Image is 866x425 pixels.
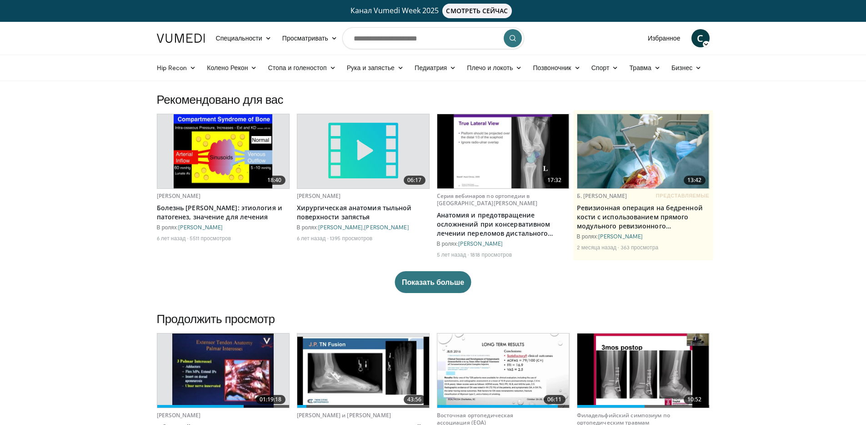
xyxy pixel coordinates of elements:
font: Рука и запястье [347,64,395,71]
a: [PERSON_NAME] [178,224,223,230]
a: Просматривать [277,29,343,47]
a: Хирургическая анатомия тыльной поверхности запястья [297,203,430,222]
a: Колено Рекон [201,59,262,77]
font: 2 месяца назад [577,244,617,250]
a: 17:32 [437,114,569,188]
a: [PERSON_NAME] [318,224,363,230]
a: [PERSON_NAME] [364,224,409,230]
a: Бизнес [666,59,707,77]
a: Стопа и голеностоп [263,59,341,77]
a: 01:19:18 [157,334,289,408]
font: Ревизионная операция на бедренной кости с использованием прямого модульного ревизионного эндопрот... [577,203,703,248]
a: Избранное [642,29,686,47]
font: Болезнь [PERSON_NAME]: этиология и патогенез, значение для лечения [157,203,282,221]
a: Педиатрия [409,59,461,77]
a: [PERSON_NAME] [598,233,643,239]
font: Стопа и голеностоп [268,64,327,71]
font: Специальности [216,34,262,42]
a: Плечо и локоть [461,59,527,77]
font: Канал Vumedi Week 2025 [350,5,439,15]
font: В ролях: [577,233,598,239]
font: Плечо и локоть [467,64,513,71]
a: Hip Recon [151,59,202,77]
font: 06:17 [407,176,422,184]
font: Колено Рекон [207,64,248,71]
font: 17:32 [547,176,562,184]
font: Травма [629,64,651,71]
a: Анатомия и предотвращение осложнений при консервативном лечении переломов дистального отдела луче... [437,211,570,238]
font: Продолжить просмотр [157,311,275,325]
a: [PERSON_NAME] [458,240,503,247]
font: Hip Recon [157,64,187,71]
font: В ролях: [157,224,178,230]
img: c36aeaec-1b5c-4a33-a59d-160195d4fe0b.620x360_q85_upscale.jpg [297,337,429,405]
a: Канал Vumedi Week 2025СМОТРЕТЬ СЕЙЧАС [158,4,708,18]
font: Анатомия и предотвращение осложнений при консервативном лечении переломов дистального отдела луче... [437,211,553,247]
a: Специальности [210,29,277,47]
font: 13:42 [687,176,702,184]
input: Поиск тем, вмешательств [342,27,524,49]
a: 18:40 [157,114,289,188]
font: Избранное [648,34,681,42]
font: 43:56 [407,395,422,403]
font: Педиатрия [415,64,447,71]
img: 999bd004-4153-402b-bab5-407cb04797d8.620x360_q85_upscale.jpg [437,334,569,408]
a: [PERSON_NAME] и [PERSON_NAME] [297,411,391,419]
img: fe3848be-3dce-4d9c-9568-bedd4ae881e4.620x360_q85_upscale.jpg [174,114,273,188]
a: 06:11 [437,334,569,408]
a: 10:52 [577,334,709,408]
a: [PERSON_NAME] [297,192,341,200]
a: Серия вебинаров по ортопедии в [GEOGRAPHIC_DATA][PERSON_NAME] [437,192,538,207]
font: С [697,31,703,45]
font: В ролях: [437,240,458,247]
a: Позвоночник [527,59,586,77]
font: Позвоночник [533,64,571,71]
a: Травма [624,59,666,77]
button: Показать больше [395,271,471,293]
font: 1395 просмотров [330,235,372,241]
font: 6 лет назад [157,235,186,241]
a: 13:42 [577,114,709,188]
font: 363 просмотра [621,244,659,250]
font: 18:40 [267,176,282,184]
a: С [691,29,710,47]
font: Рекомендовано для вас [157,92,283,106]
font: СМОТРЕТЬ СЕЙЧАС [446,6,508,15]
font: Просматривать [282,34,328,42]
a: [PERSON_NAME] [157,192,201,200]
a: Рука и запястье [341,59,409,77]
a: Ревизионная операция на бедренной кости с использованием прямого модульного ревизионного эндопрот... [577,203,710,231]
font: 5511 просмотров [190,235,231,241]
font: ПРЕДСТАВЛЯЕМЫЕ [656,192,710,198]
font: Показать больше [402,278,464,286]
img: video.svg [326,114,400,188]
font: Хирургическая анатомия тыльной поверхности запястья [297,203,412,221]
font: 5 лет назад [437,251,466,258]
img: miller_1.png.620x360_q85_upscale.jpg [172,334,274,408]
a: Спорт [586,59,624,77]
img: 4275ad52-8fa6-4779-9598-00e5d5b95857.620x360_q85_upscale.jpg [577,114,709,188]
img: Логотип VuMedi [157,34,205,43]
a: Болезнь [PERSON_NAME]: этиология и патогенез, значение для лечения [157,203,290,222]
a: [PERSON_NAME] [157,411,201,419]
a: 43:56 [297,334,429,408]
font: Спорт [591,64,610,71]
a: Б. [PERSON_NAME] [577,192,627,200]
font: 6 лет назад [297,235,326,241]
font: 1818 просмотров [470,251,512,258]
font: 01:19:18 [260,395,282,403]
font: В ролях: [297,224,318,230]
font: 10:52 [687,395,702,403]
font: Бизнес [671,64,692,71]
